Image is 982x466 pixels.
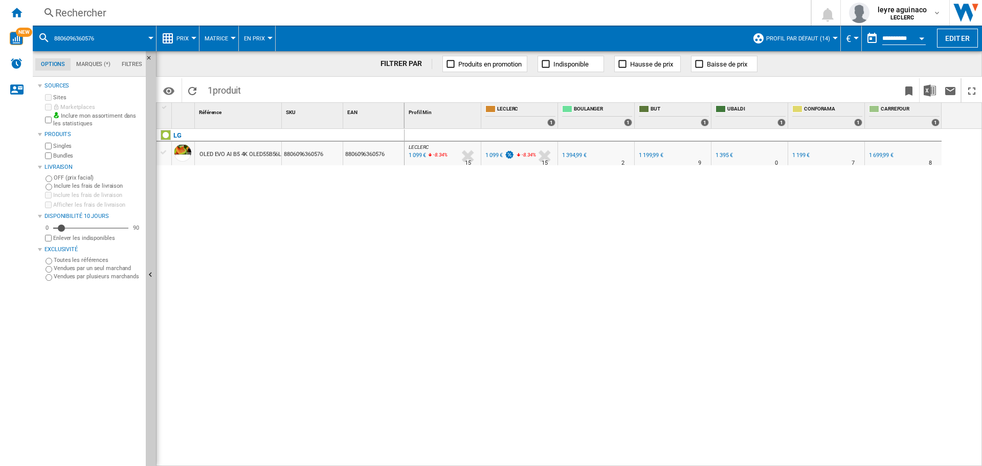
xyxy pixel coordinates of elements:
[485,152,503,159] div: 1 099 €
[162,26,194,51] div: Prix
[53,201,142,209] label: Afficher les frais de livraison
[621,158,624,168] div: Délai de livraison : 2 jours
[53,112,142,128] label: Inclure mon assortiment dans les statistiques
[53,142,142,150] label: Singles
[890,14,914,21] b: LECLERC
[199,109,221,115] span: Référence
[53,103,142,111] label: Marketplaces
[881,105,940,114] span: CARREFOUR
[54,26,104,51] button: 8806096360576
[862,28,882,49] button: md-calendar
[561,150,587,161] div: 1 394,99 €
[54,182,142,190] label: Inclure les frais de livraison
[458,60,522,68] span: Produits en promotion
[920,78,940,102] button: Télécharger au format Excel
[45,202,52,208] input: Afficher les frais de livraison
[345,103,404,119] div: Sort None
[54,273,142,280] label: Vendues par plusieurs marchands
[176,26,194,51] button: Prix
[852,158,855,168] div: Délai de livraison : 7 jours
[343,142,404,165] div: 8806096360576
[205,26,233,51] button: Matrice
[45,114,52,126] input: Inclure mon assortiment dans les statistiques
[54,264,142,272] label: Vendues par un seul marchand
[130,224,142,232] div: 90
[146,51,158,70] button: Masquer
[55,6,784,20] div: Rechercher
[44,130,142,139] div: Produits
[10,57,23,70] img: alerts-logo.svg
[727,105,786,114] span: UBALDI
[522,152,532,158] span: -8.34
[804,105,862,114] span: CONFORAMA
[381,59,433,69] div: FILTRER PAR
[698,158,701,168] div: Délai de livraison : 9 jours
[44,163,142,171] div: Livraison
[46,266,52,273] input: Vendues par un seul marchand
[197,103,281,119] div: Référence Sort None
[45,235,52,241] input: Afficher les frais de livraison
[547,119,555,126] div: 1 offers sold by LECLERC
[651,105,709,114] span: BUT
[284,103,343,119] div: Sort None
[35,58,71,71] md-tab-item: Options
[521,150,527,163] i: %
[504,150,515,159] img: promotionV3.png
[71,58,116,71] md-tab-item: Marques (*)
[45,192,52,198] input: Inclure les frais de livraison
[45,94,52,101] input: Sites
[244,26,270,51] button: En Prix
[775,158,778,168] div: Délai de livraison : 0 jour
[407,103,481,119] div: Sort None
[174,103,194,119] div: Sort None
[562,152,587,159] div: 1 394,99 €
[38,26,151,51] div: 8806096360576
[53,112,59,118] img: mysite-bg-18x18.png
[197,103,281,119] div: Sort None
[542,158,548,168] div: Délai de livraison : 15 jours
[442,56,527,72] button: Produits en promotion
[44,212,142,220] div: Disponibilité 10 Jours
[484,150,515,161] div: 1 099 €
[465,158,471,168] div: Délai de livraison : 15 jours
[53,191,142,199] label: Inclure les frais de livraison
[116,58,148,71] md-tab-item: Filtres
[54,174,142,182] label: OFF (prix facial)
[869,152,894,159] div: 1 699,99 €
[940,78,961,102] button: Envoyer ce rapport par email
[284,103,343,119] div: SKU Sort None
[849,3,869,23] img: profile.jpg
[182,78,203,102] button: Recharger
[929,158,932,168] div: Délai de livraison : 8 jours
[347,109,358,115] span: EAN
[846,26,856,51] div: €
[924,84,936,97] img: excel-24x24.png
[53,94,142,101] label: Sites
[899,78,919,102] button: Créer un favoris
[213,85,241,96] span: produit
[714,150,733,161] div: 1 395 €
[199,143,309,166] div: OLED EVO AI B5 4K OLED55B56LA NOIR 55"
[639,152,663,159] div: 1 199,99 €
[345,103,404,119] div: EAN Sort None
[46,184,52,190] input: Inclure les frais de livraison
[854,119,862,126] div: 1 offers sold by CONFORAMA
[777,119,786,126] div: 1 offers sold by UBALDI
[53,223,128,233] md-slider: Disponibilité
[46,175,52,182] input: OFF (prix facial)
[791,150,810,161] div: 1 199 €
[44,246,142,254] div: Exclusivité
[878,5,927,15] span: leyre aguinaco
[846,33,851,44] span: €
[53,152,142,160] label: Bundles
[931,119,940,126] div: 1 offers sold by CARREFOUR
[867,103,942,128] div: CARREFOUR 1 offers sold by CARREFOUR
[46,258,52,264] input: Toutes les références
[766,26,835,51] button: Profil par défaut (14)
[409,109,432,115] span: Profil Min
[691,56,757,72] button: Baisse de prix
[614,56,681,72] button: Hausse de prix
[205,35,228,42] span: Matrice
[244,35,265,42] span: En Prix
